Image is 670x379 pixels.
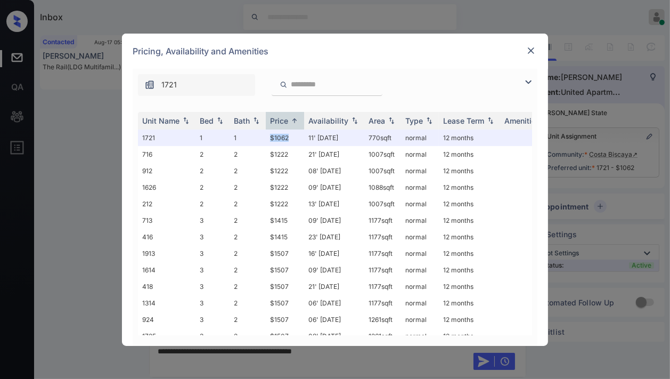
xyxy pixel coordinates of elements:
[195,311,230,328] td: 3
[142,116,179,125] div: Unit Name
[230,278,266,295] td: 2
[401,179,439,196] td: normal
[230,245,266,262] td: 2
[401,311,439,328] td: normal
[270,116,288,125] div: Price
[266,295,304,311] td: $1507
[195,262,230,278] td: 3
[195,328,230,344] td: 3
[364,311,401,328] td: 1261 sqft
[364,130,401,146] td: 770 sqft
[304,278,364,295] td: 21' [DATE]
[230,212,266,229] td: 2
[138,179,195,196] td: 1626
[266,212,304,229] td: $1415
[401,295,439,311] td: normal
[304,229,364,245] td: 23' [DATE]
[364,262,401,278] td: 1177 sqft
[401,262,439,278] td: normal
[230,130,266,146] td: 1
[485,117,496,124] img: sorting
[138,146,195,163] td: 716
[195,196,230,212] td: 2
[424,117,435,124] img: sorting
[401,196,439,212] td: normal
[401,163,439,179] td: normal
[526,45,536,56] img: close
[304,295,364,311] td: 06' [DATE]
[401,212,439,229] td: normal
[439,130,500,146] td: 12 months
[439,146,500,163] td: 12 months
[308,116,348,125] div: Availability
[401,146,439,163] td: normal
[266,229,304,245] td: $1415
[364,163,401,179] td: 1007 sqft
[304,262,364,278] td: 09' [DATE]
[138,229,195,245] td: 416
[138,311,195,328] td: 924
[439,245,500,262] td: 12 months
[138,278,195,295] td: 418
[138,130,195,146] td: 1721
[439,278,500,295] td: 12 months
[230,262,266,278] td: 2
[405,116,423,125] div: Type
[364,179,401,196] td: 1088 sqft
[195,163,230,179] td: 2
[439,328,500,344] td: 12 months
[230,311,266,328] td: 2
[266,311,304,328] td: $1507
[195,229,230,245] td: 3
[364,278,401,295] td: 1177 sqft
[138,328,195,344] td: 1725
[234,116,250,125] div: Bath
[138,212,195,229] td: 713
[230,163,266,179] td: 2
[138,163,195,179] td: 912
[364,328,401,344] td: 1261 sqft
[266,163,304,179] td: $1222
[161,79,177,91] span: 1721
[230,146,266,163] td: 2
[401,245,439,262] td: normal
[138,245,195,262] td: 1913
[439,163,500,179] td: 12 months
[304,130,364,146] td: 11' [DATE]
[439,179,500,196] td: 12 months
[439,229,500,245] td: 12 months
[401,229,439,245] td: normal
[364,196,401,212] td: 1007 sqft
[439,212,500,229] td: 12 months
[364,295,401,311] td: 1177 sqft
[266,262,304,278] td: $1507
[230,179,266,196] td: 2
[364,146,401,163] td: 1007 sqft
[181,117,191,124] img: sorting
[266,245,304,262] td: $1507
[304,146,364,163] td: 21' [DATE]
[439,311,500,328] td: 12 months
[304,245,364,262] td: 16' [DATE]
[251,117,262,124] img: sorting
[386,117,397,124] img: sorting
[266,196,304,212] td: $1222
[280,80,288,90] img: icon-zuma
[138,196,195,212] td: 212
[195,278,230,295] td: 3
[364,229,401,245] td: 1177 sqft
[364,245,401,262] td: 1177 sqft
[304,212,364,229] td: 09' [DATE]
[304,163,364,179] td: 08' [DATE]
[195,245,230,262] td: 3
[122,34,548,69] div: Pricing, Availability and Amenities
[195,295,230,311] td: 3
[266,179,304,196] td: $1222
[195,179,230,196] td: 2
[138,295,195,311] td: 1314
[522,76,535,88] img: icon-zuma
[443,116,484,125] div: Lease Term
[349,117,360,124] img: sorting
[195,146,230,163] td: 2
[230,295,266,311] td: 2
